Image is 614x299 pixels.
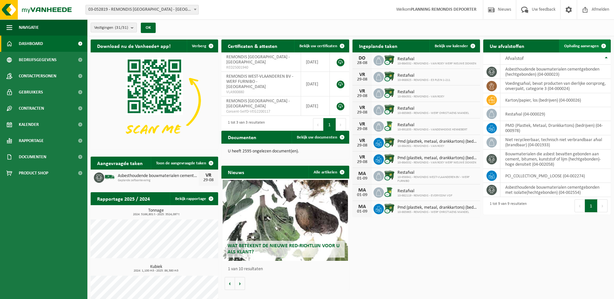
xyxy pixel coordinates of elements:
[226,55,290,65] span: REMONDIS [GEOGRAPHIC_DATA] - [GEOGRAPHIC_DATA]
[397,194,452,198] span: 10-982119 - REMONDIS - EVERYCOM VOF
[397,139,477,144] span: Pmd (plastiek, metaal, drankkartons) (bedrijven)
[575,199,585,212] button: Previous
[141,23,156,33] button: OK
[19,116,39,133] span: Kalender
[397,123,467,128] span: Restafval
[91,52,218,148] img: Download de VHEPlus App
[228,149,342,154] p: U heeft 2595 ongelezen document(en).
[356,105,369,110] div: VR
[356,77,369,82] div: 29-08
[356,209,369,214] div: 01-09
[397,78,450,82] span: 10-968925 - REMONDIS - E3 PLEIN 1-211
[356,193,369,197] div: 01-09
[226,65,296,70] span: RED25001940
[356,110,369,115] div: 29-08
[356,143,369,148] div: 29-08
[559,39,610,52] a: Ophaling aanvragen
[202,173,215,178] div: VR
[397,161,477,165] span: 10-984532 - REMONDIS - VAN ROEY WERF NIEUWE DOKKEN
[397,90,444,95] span: Restafval
[384,104,395,115] img: WB-1100-CU
[86,5,198,14] span: 03-052819 - REMONDIS WEST-VLAANDEREN - OOSTENDE
[226,90,296,95] span: VLA900880
[313,118,323,131] button: Previous
[500,121,611,135] td: PMD (Plastiek, Metaal, Drankkartons) (bedrijven) (04-000978)
[19,68,56,84] span: Contactpersonen
[297,135,337,139] span: Bekijk uw documenten
[356,122,369,127] div: VR
[104,172,115,183] img: BL-SO-LV
[91,192,156,205] h2: Rapportage 2025 / 2024
[156,161,206,165] span: Toon de aangevraagde taken
[384,71,395,82] img: WB-1100-CU
[356,176,369,181] div: 01-09
[356,94,369,98] div: 29-08
[500,93,611,107] td: karton/papier, los (bedrijven) (04-000026)
[226,74,293,89] span: REMONDIS WEST-VLAANDEREN BV - WERF FURNIBO - [GEOGRAPHIC_DATA]
[91,39,177,52] h2: Download nu de Vanheede+ app!
[19,84,43,100] span: Gebruikers
[19,100,44,116] span: Contracten
[187,39,218,52] button: Verberg
[299,44,337,48] span: Bekijk uw certificaten
[500,65,611,79] td: asbesthoudende bouwmaterialen cementgebonden (hechtgebonden) (04-000023)
[397,170,477,175] span: Restafval
[384,186,395,197] img: WB-0240-CU
[356,138,369,143] div: VR
[384,137,395,148] img: WB-1100-CU
[118,173,199,179] span: Asbesthoudende bouwmaterialen cementgebonden (hechtgebonden)
[486,199,527,213] div: 1 tot 9 van 9 resultaten
[228,267,346,271] p: 1 van 10 resultaten
[356,188,369,193] div: MA
[397,189,452,194] span: Restafval
[384,54,395,65] img: WB-1100-CU
[585,199,597,212] button: 1
[500,183,611,197] td: asbesthoudende bouwmaterialen cementgebonden met isolatie(hechtgebonden) (04-002554)
[384,170,395,181] img: WB-1100-CU
[225,277,235,290] button: Vorige
[397,205,477,210] span: Pmd (plastiek, metaal, drankkartons) (bedrijven)
[397,95,444,99] span: 10-984301 - REMONDIS - VAN ROEY
[192,44,206,48] span: Verberg
[170,192,218,205] a: Bekijk rapportage
[356,72,369,77] div: VR
[500,79,611,93] td: voedingsafval, bevat producten van dierlijke oorsprong, onverpakt, categorie 3 (04-000024)
[597,199,608,212] button: Next
[91,23,137,32] button: Vestigingen(31/31)
[228,243,340,255] span: Wat betekent de nieuwe RED-richtlijn voor u als klant?
[500,135,611,149] td: niet recycleerbaar, technisch niet verbrandbaar afval (brandbaar) (04-001933)
[19,52,57,68] span: Bedrijfsgegevens
[235,277,245,290] button: Volgende
[384,87,395,98] img: WB-1100-CU
[118,179,199,183] span: Geplande zelfaanlevering
[151,157,218,170] a: Toon de aangevraagde taken
[356,127,369,131] div: 29-08
[19,19,39,36] span: Navigatie
[500,107,611,121] td: restafval (04-000029)
[19,149,46,165] span: Documenten
[221,166,251,178] h2: Nieuws
[94,208,218,216] h3: Tonnage
[411,7,476,12] strong: PLANNING REMONDIS DEPOORTER
[323,118,336,131] button: 1
[336,118,346,131] button: Next
[384,153,395,164] img: WB-1100-CU
[564,44,599,48] span: Ophaling aanvragen
[221,131,263,143] h2: Documenten
[397,62,476,66] span: 10-984532 - REMONDIS - VAN ROEY WERF NIEUWE DOKKEN
[500,169,611,183] td: PCI_COLLECTION_PMD_LOOSE (04-002274)
[19,165,48,181] span: Product Shop
[397,128,467,132] span: 10-991835 - REMONDIS - VANDENHOEKE HENNEBERT
[294,39,349,52] a: Bekijk uw certificaten
[94,269,218,272] span: 2024: 1,100 m3 - 2025: 86,380 m3
[356,204,369,209] div: MA
[397,57,476,62] span: Restafval
[223,180,348,261] a: Wat betekent de nieuwe RED-richtlijn voor u als klant?
[397,210,477,214] span: 10-985965 - REMONDIS - WERF CHRISTIAENS MANDEL
[384,120,395,131] img: WB-0240-CU
[19,133,44,149] span: Rapportage
[397,106,469,111] span: Restafval
[356,155,369,160] div: VR
[356,61,369,65] div: 28-08
[352,39,404,52] h2: Ingeplande taken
